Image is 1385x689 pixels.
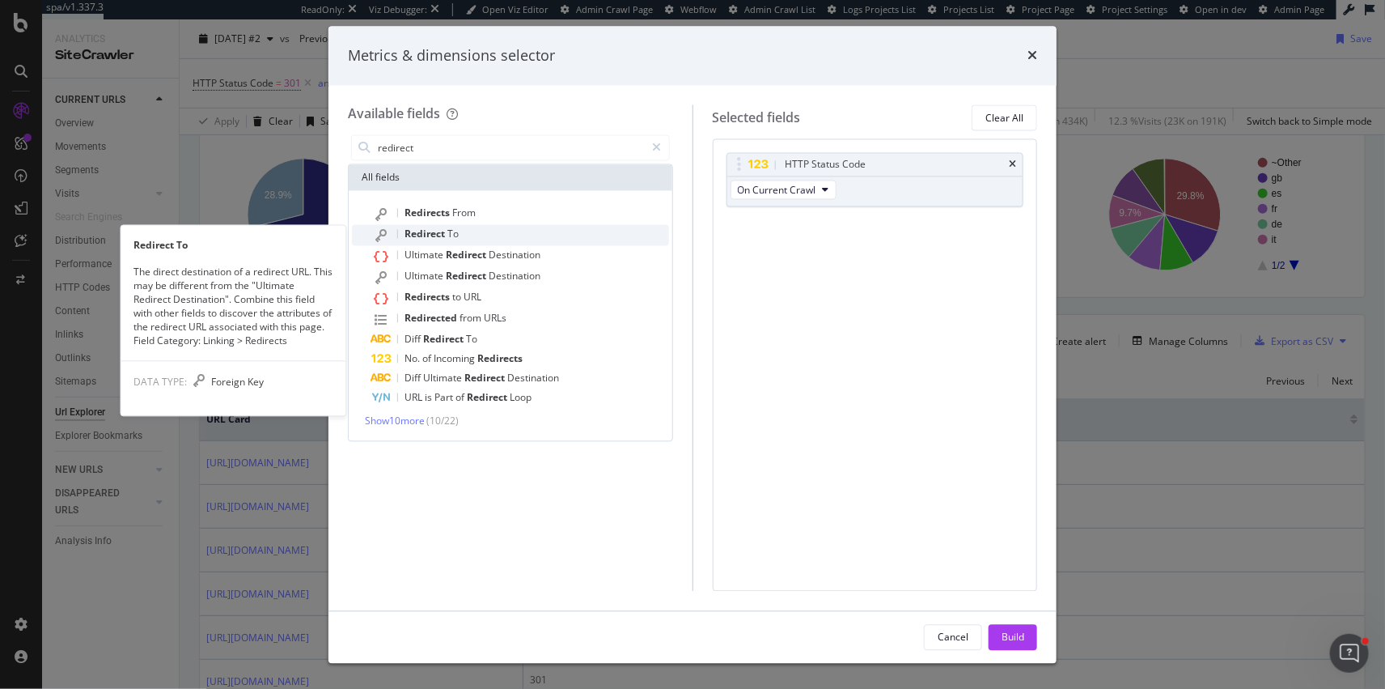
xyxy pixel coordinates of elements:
span: Part [434,391,455,405]
span: Ultimate [404,249,446,262]
span: is [425,391,434,405]
span: Redirect [446,249,489,262]
span: Redirects [477,352,523,366]
span: URL [404,391,425,405]
span: Diff [404,372,423,385]
span: Destination [489,249,540,262]
div: HTTP Status Code [786,157,866,173]
span: Redirected [404,312,460,325]
iframe: Intercom live chat [1330,634,1369,673]
div: Clear All [985,111,1023,125]
div: Build [1002,630,1024,644]
button: Cancel [924,624,982,650]
div: modal [328,26,1057,663]
button: On Current Crawl [731,181,837,200]
span: Redirect [404,228,447,241]
div: All fields [349,165,672,191]
span: Redirect [467,391,510,405]
span: URL [464,291,481,304]
div: Available fields [348,105,440,123]
span: Diff [404,333,423,347]
div: HTTP Status CodetimesOn Current Crawl [726,153,1024,207]
span: of [455,391,467,405]
span: from [460,312,484,325]
span: Redirect [446,270,489,283]
span: On Current Crawl [738,183,816,197]
span: Redirects [404,291,452,304]
input: Search by field name [376,136,646,160]
span: to [452,291,464,304]
button: Build [989,624,1037,650]
span: Ultimate [423,372,464,385]
span: ( 10 / 22 ) [426,415,459,428]
div: Cancel [938,630,968,644]
span: Ultimate [404,270,446,283]
span: Redirect [464,372,507,385]
span: Redirects [404,206,452,220]
span: Show 10 more [365,415,425,428]
div: Selected fields [713,108,801,127]
span: To [447,228,459,241]
span: To [466,333,477,347]
span: Loop [510,391,532,405]
div: times [1009,160,1016,170]
span: Destination [507,372,559,385]
div: Redirect To [121,238,346,252]
span: No. [404,352,422,366]
div: Metrics & dimensions selector [348,45,555,66]
span: of [422,352,434,366]
span: Redirect [423,333,466,347]
div: times [1027,45,1037,66]
span: Incoming [434,352,477,366]
button: Clear All [972,105,1037,131]
span: From [452,206,476,220]
span: Destination [489,270,540,283]
span: URLs [484,312,506,325]
div: The direct destination of a redirect URL. This may be different from the "Ultimate Redirect Desti... [121,265,346,348]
